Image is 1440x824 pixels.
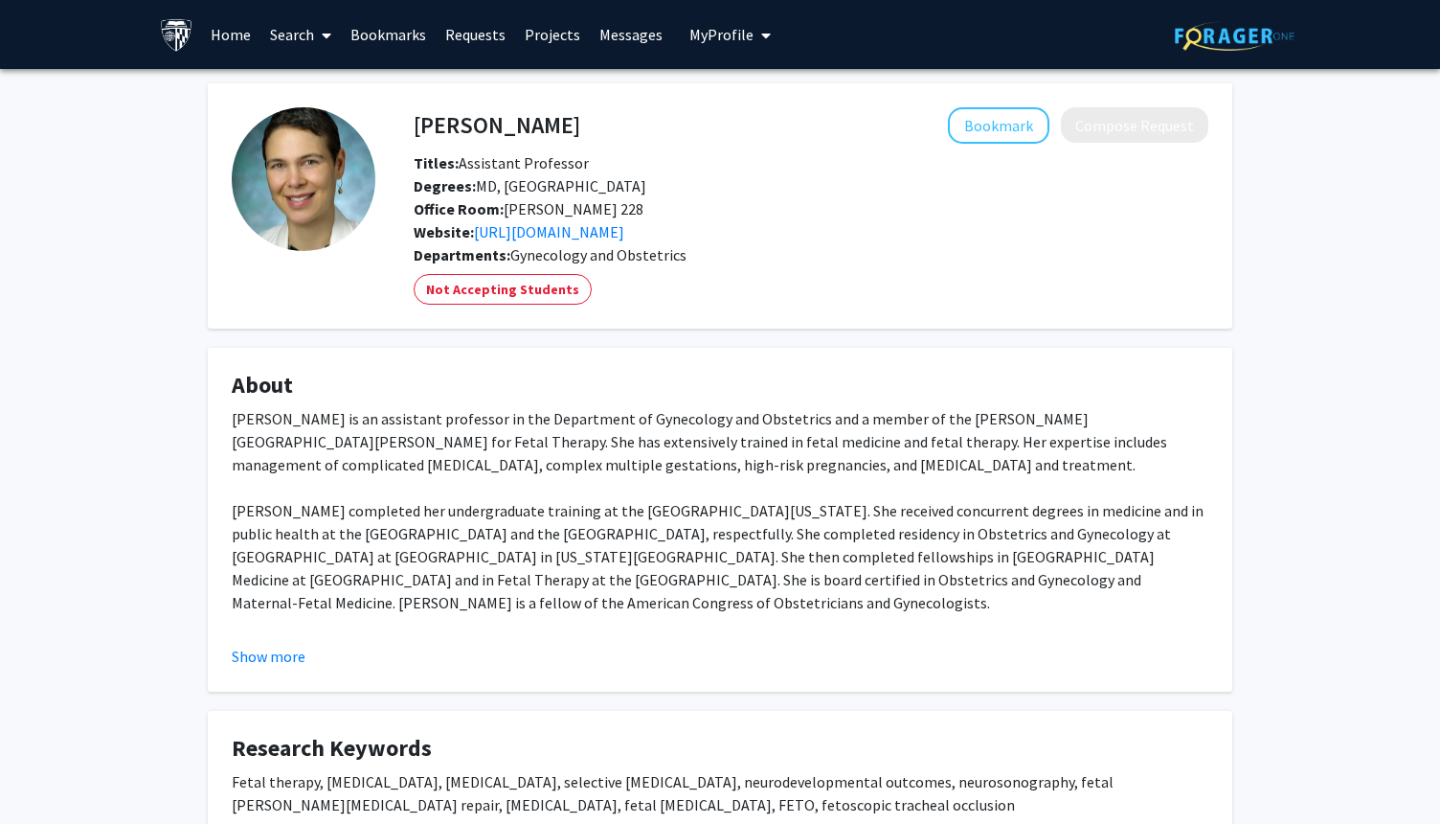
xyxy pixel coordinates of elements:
b: Degrees: [414,176,476,195]
b: Website: [414,222,474,241]
b: Titles: [414,153,459,172]
span: Assistant Professor [414,153,589,172]
button: Show more [232,645,305,668]
a: Search [260,1,341,68]
h4: [PERSON_NAME] [414,107,580,143]
a: Requests [436,1,515,68]
h4: Research Keywords [232,735,1208,763]
button: Add Mara Rosner to Bookmarks [948,107,1049,144]
a: Home [201,1,260,68]
a: Messages [590,1,672,68]
a: Opens in a new tab [474,222,624,241]
h4: About [232,372,1208,400]
div: Fetal therapy, [MEDICAL_DATA], [MEDICAL_DATA], selective [MEDICAL_DATA], neurodevelopmental outco... [232,770,1208,816]
p: [PERSON_NAME] is an assistant professor in the Department of Gynecology and Obstetrics and a memb... [232,407,1208,798]
b: Departments: [414,245,510,264]
img: ForagerOne Logo [1175,21,1294,51]
img: Johns Hopkins University Logo [160,18,193,52]
iframe: Chat [14,738,81,810]
mat-chip: Not Accepting Students [414,274,592,305]
span: MD, [GEOGRAPHIC_DATA] [414,176,646,195]
span: [PERSON_NAME] 228 [414,199,643,218]
span: My Profile [689,25,754,44]
span: Gynecology and Obstetrics [510,245,686,264]
b: Office Room: [414,199,504,218]
button: Compose Request to Mara Rosner [1061,107,1208,143]
a: Projects [515,1,590,68]
a: Bookmarks [341,1,436,68]
img: Profile Picture [232,107,375,251]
